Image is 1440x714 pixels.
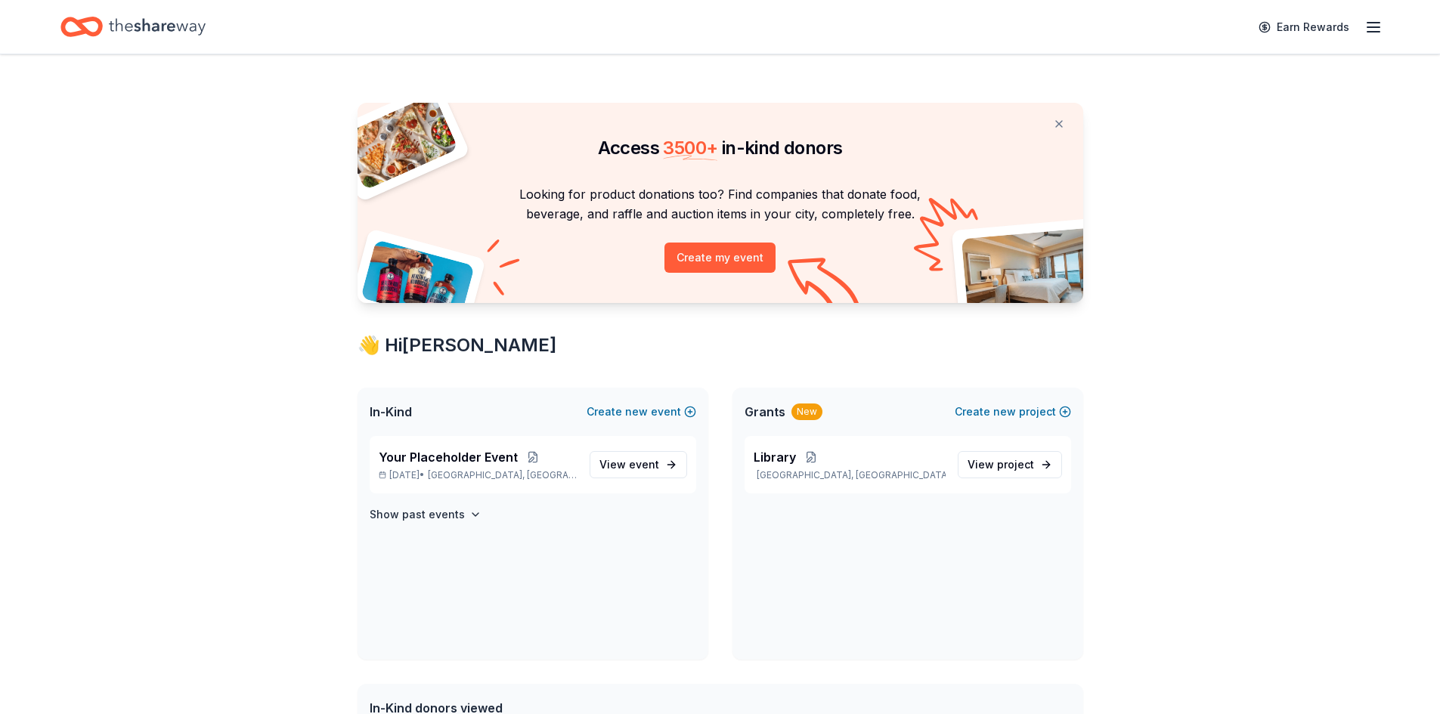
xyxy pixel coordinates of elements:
[428,469,577,481] span: [GEOGRAPHIC_DATA], [GEOGRAPHIC_DATA]
[663,137,717,159] span: 3500 +
[745,403,785,421] span: Grants
[599,456,659,474] span: View
[754,469,946,481] p: [GEOGRAPHIC_DATA], [GEOGRAPHIC_DATA]
[754,448,796,466] span: Library
[376,184,1065,224] p: Looking for product donations too? Find companies that donate food, beverage, and raffle and auct...
[340,94,458,190] img: Pizza
[788,258,863,314] img: Curvy arrow
[379,469,578,481] p: [DATE] •
[625,403,648,421] span: new
[370,505,482,524] button: Show past events
[370,403,412,421] span: In-Kind
[664,243,776,273] button: Create my event
[60,9,206,45] a: Home
[379,448,518,466] span: Your Placeholder Event
[1250,14,1358,41] a: Earn Rewards
[997,458,1034,471] span: project
[791,403,822,420] div: New
[598,137,843,159] span: Access in-kind donors
[958,451,1062,478] a: View project
[955,403,1071,421] button: Createnewproject
[358,333,1083,357] div: 👋 Hi [PERSON_NAME]
[993,403,1016,421] span: new
[968,456,1034,474] span: View
[370,505,465,524] h4: Show past events
[629,458,659,471] span: event
[587,403,696,421] button: Createnewevent
[590,451,687,478] a: View event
